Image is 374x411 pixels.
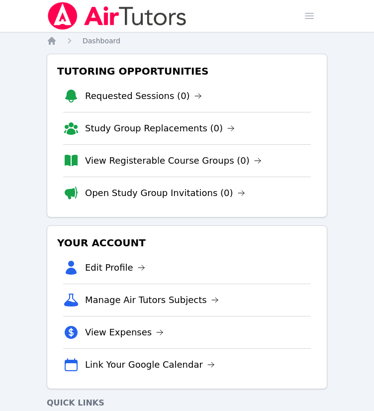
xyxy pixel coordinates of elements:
nav: Breadcrumb [47,36,327,46]
a: Link Your Google Calendar [85,358,215,372]
a: Open Study Group Invitations (0) [85,186,245,200]
a: View Expenses [85,325,164,339]
a: Requested Sessions (0) [85,89,202,103]
span: Dashboard [83,37,120,45]
a: Dashboard [83,36,120,46]
a: Manage Air Tutors Subjects [85,293,219,307]
a: View Registerable Course Groups (0) [85,154,262,168]
img: Air Tutors [47,2,187,30]
a: Study Group Replacements (0) [85,121,235,135]
a: Edit Profile [85,261,145,275]
h3: Your Account [55,234,319,252]
h3: Tutoring Opportunities [55,62,319,80]
h4: Quick Links [47,397,327,409]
